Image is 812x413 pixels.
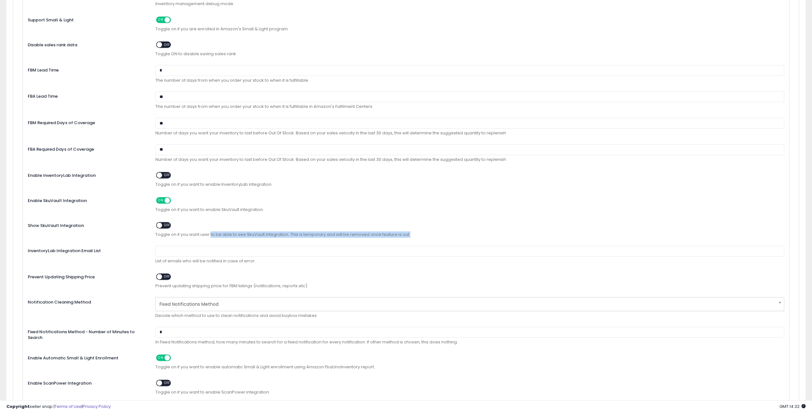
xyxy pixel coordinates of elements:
[23,65,151,73] label: FBM Lead Time
[155,104,784,110] p: The number of days from when you order your stock to when it is fulfillable in Amazon's Fulfilmen...
[155,207,784,213] span: Toggle on if you want to enable SkuVault integration.
[155,364,784,370] span: Toggle on if you want to enable automatic Small & Light enrollment using Amazon FbaUnoInventory r...
[23,297,151,305] label: Notification Cleaning Method
[55,403,82,409] a: Terms of Use
[157,17,165,22] span: ON
[162,380,172,386] span: OFF
[23,15,151,23] label: Support Small & Light
[160,299,772,310] span: Fixed Notifications Method
[155,78,784,84] p: The number of days from when you order your stock to when it is fulfillable
[170,17,180,22] span: OFF
[155,130,784,136] p: Number of days you want your inventory to last before Out Of Stock. Based on your sales velocity ...
[23,144,151,153] label: FBA Required Days of Coverage
[155,258,784,264] p: List of emails who will be notified in case of error.
[162,274,172,280] span: OFF
[155,339,784,345] p: In Fixed Notifications method, how many minutes to search for a fixed notification for every noti...
[162,42,172,48] span: OFF
[23,246,151,254] label: InventoryLab Integration Email List
[23,170,151,179] label: Enable InventoryLab Integration
[6,403,30,409] strong: Copyright
[83,403,111,409] a: Privacy Policy
[155,26,784,32] span: Toggle on if you are enrolled in Amazon's Small & Light program.
[155,313,784,319] p: Decide which method to use to clean notifications and avoid buybox mistakes
[155,51,784,57] span: Toggle ON to disable saving sales rank
[162,223,172,228] span: OFF
[155,283,784,289] span: Prevent updating shipping price for FBM listings (notifications, reports etc).
[170,198,180,203] span: OFF
[162,173,172,178] span: OFF
[23,353,151,361] label: Enable Automatic Small & Light Enrollment
[155,232,784,238] span: Toggle on if you want user to be able to see SkuVault integration. This is temporary and will be ...
[23,221,151,229] label: Show SkuVault Integration
[155,389,784,395] span: Toggle on if you want to enable ScanPower integration.
[170,355,180,361] span: OFF
[779,403,806,409] span: 2025-08-11 14:32 GMT
[157,355,165,361] span: ON
[157,198,165,203] span: ON
[23,272,151,280] label: Prevent Updating Shipping Price
[23,118,151,126] label: FBM Required Days of Coverage
[155,157,784,163] p: Number of days you want your inventory to last before Out Of Stock. Based on your sales velocity ...
[23,40,151,48] label: Disable sales rank data
[23,196,151,204] label: Enable SkuVault Integration
[23,91,151,100] label: FBA Lead Time
[155,1,784,7] span: Inventory management debug mode.
[23,327,151,341] label: Fixed Notifications Method - Number of Minutes to Search
[155,182,784,188] span: Toggle on if you want to enable InventoryLab integration.
[6,404,111,410] div: seller snap | |
[23,378,151,387] label: Enable ScanPower Integration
